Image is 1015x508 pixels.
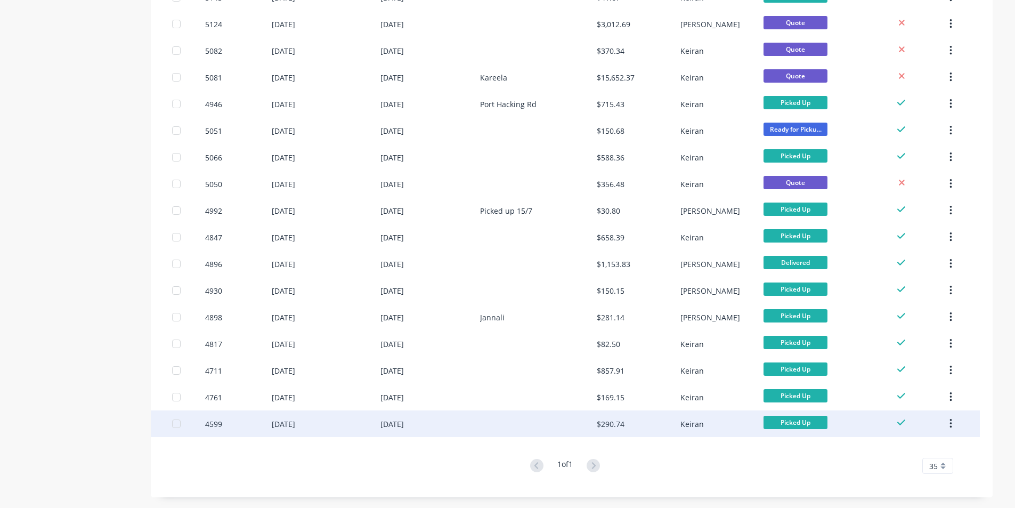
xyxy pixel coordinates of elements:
span: Quote [764,69,827,83]
div: $1,153.83 [597,259,630,270]
div: [DATE] [380,338,404,350]
div: 1 of 1 [557,458,573,474]
div: 4946 [205,99,222,110]
div: [DATE] [272,19,295,30]
span: Picked Up [764,229,827,243]
div: 4896 [205,259,222,270]
div: [DATE] [272,99,295,110]
div: [DATE] [380,365,404,376]
span: 35 [929,461,938,472]
div: [PERSON_NAME] [680,285,740,296]
div: [DATE] [272,125,295,136]
div: 4898 [205,312,222,323]
div: 5124 [205,19,222,30]
div: [DATE] [380,205,404,216]
div: [DATE] [380,259,404,270]
span: Quote [764,16,827,29]
div: [DATE] [380,418,404,430]
div: $658.39 [597,232,624,243]
div: Kareela [480,72,507,83]
div: $150.15 [597,285,624,296]
div: [DATE] [380,312,404,323]
div: [PERSON_NAME] [680,259,740,270]
div: [DATE] [380,392,404,403]
div: [DATE] [272,259,295,270]
div: [DATE] [380,125,404,136]
div: [DATE] [380,99,404,110]
div: 4847 [205,232,222,243]
div: $857.91 [597,365,624,376]
span: Quote [764,176,827,189]
div: 4599 [205,418,222,430]
div: Keiran [680,392,704,403]
div: Keiran [680,152,704,163]
div: [DATE] [272,179,295,190]
span: Picked Up [764,309,827,322]
div: $356.48 [597,179,624,190]
div: 5051 [205,125,222,136]
span: Picked Up [764,283,827,296]
div: [DATE] [272,152,295,163]
div: $82.50 [597,338,620,350]
div: [PERSON_NAME] [680,19,740,30]
div: [DATE] [272,312,295,323]
div: $290.74 [597,418,624,430]
div: [DATE] [272,338,295,350]
div: $30.80 [597,205,620,216]
div: 4930 [205,285,222,296]
div: [DATE] [380,232,404,243]
div: 4992 [205,205,222,216]
div: Keiran [680,125,704,136]
span: Picked Up [764,389,827,402]
div: Keiran [680,99,704,110]
div: [PERSON_NAME] [680,312,740,323]
div: [DATE] [272,365,295,376]
div: Keiran [680,418,704,430]
span: Delivered [764,256,827,269]
span: Picked Up [764,416,827,429]
div: [DATE] [380,179,404,190]
div: [DATE] [272,205,295,216]
div: Keiran [680,338,704,350]
div: [DATE] [380,19,404,30]
div: Keiran [680,232,704,243]
div: Picked up 15/7 [480,205,532,216]
div: [DATE] [380,45,404,57]
div: Keiran [680,365,704,376]
div: Keiran [680,72,704,83]
div: $169.15 [597,392,624,403]
div: 4761 [205,392,222,403]
span: Picked Up [764,203,827,216]
div: [DATE] [380,72,404,83]
div: [DATE] [272,45,295,57]
div: 5081 [205,72,222,83]
div: Port Hacking Rd [480,99,537,110]
div: 5050 [205,179,222,190]
span: Picked Up [764,336,827,349]
div: [DATE] [272,285,295,296]
div: [PERSON_NAME] [680,205,740,216]
div: Jannali [480,312,505,323]
div: Keiran [680,45,704,57]
div: $588.36 [597,152,624,163]
div: [DATE] [380,152,404,163]
span: Picked Up [764,96,827,109]
div: 5082 [205,45,222,57]
span: Picked Up [764,362,827,376]
div: $715.43 [597,99,624,110]
div: [DATE] [380,285,404,296]
div: [DATE] [272,72,295,83]
span: Quote [764,43,827,56]
span: Picked Up [764,149,827,163]
div: 4711 [205,365,222,376]
div: $15,652.37 [597,72,635,83]
div: $150.68 [597,125,624,136]
div: [DATE] [272,418,295,430]
span: Ready for Picku... [764,123,827,136]
div: $370.34 [597,45,624,57]
div: Keiran [680,179,704,190]
div: [DATE] [272,392,295,403]
div: 5066 [205,152,222,163]
div: $281.14 [597,312,624,323]
div: $3,012.69 [597,19,630,30]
